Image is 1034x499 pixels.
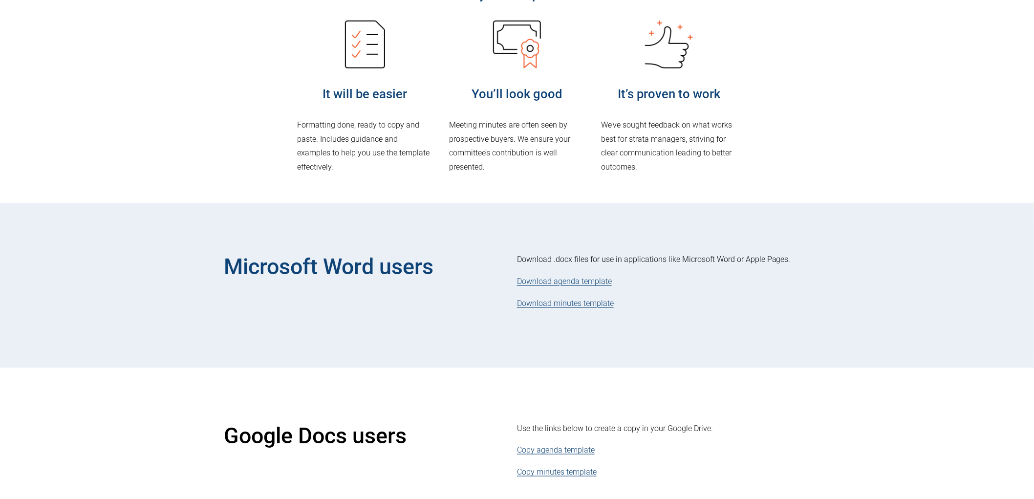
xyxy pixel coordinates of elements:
h4: You’ll look good [449,86,584,103]
p: Use the links below to create a copy in your Google Drive. [517,422,810,436]
p: Meeting minutes are often seen by prospective buyers. We ensure your committee’s contribution is ... [449,118,584,174]
p: Formatting done, ready to copy and paste. Includes guidance and examples to help you use the temp... [297,118,432,174]
a: Copy minutes template [517,467,597,477]
h2: Google Docs users [224,422,468,450]
p: We’ve sought feedback on what works best for strata managers, striving for clear communication le... [602,118,737,174]
p: Download .docx files for use in applications like Microsoft Word or Apple Pages. [517,253,810,267]
h4: It will be easier [297,86,432,103]
h2: Microsoft Word users [224,253,468,281]
a: Copy agenda template [517,445,595,455]
a: Download agenda template [517,277,612,286]
a: Download minutes template [517,299,614,308]
h4: It’s proven to work [602,86,737,103]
